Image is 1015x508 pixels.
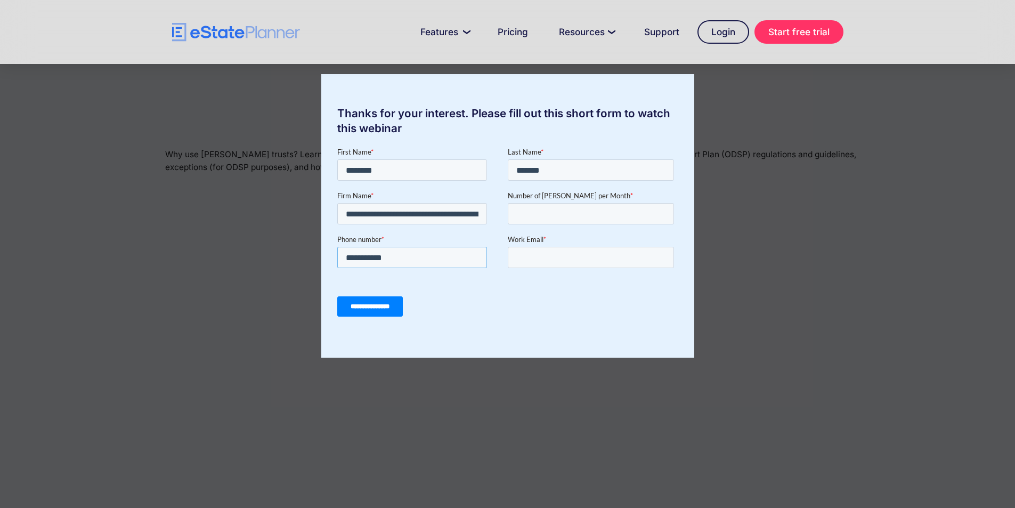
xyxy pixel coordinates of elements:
a: home [172,23,300,42]
div: Thanks for your interest. Please fill out this short form to watch this webinar [321,106,694,136]
a: Resources [546,21,626,43]
a: Login [697,20,749,44]
a: Start free trial [754,20,843,44]
iframe: Form 0 [337,147,678,326]
a: Support [631,21,692,43]
a: Pricing [485,21,541,43]
a: Features [408,21,480,43]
